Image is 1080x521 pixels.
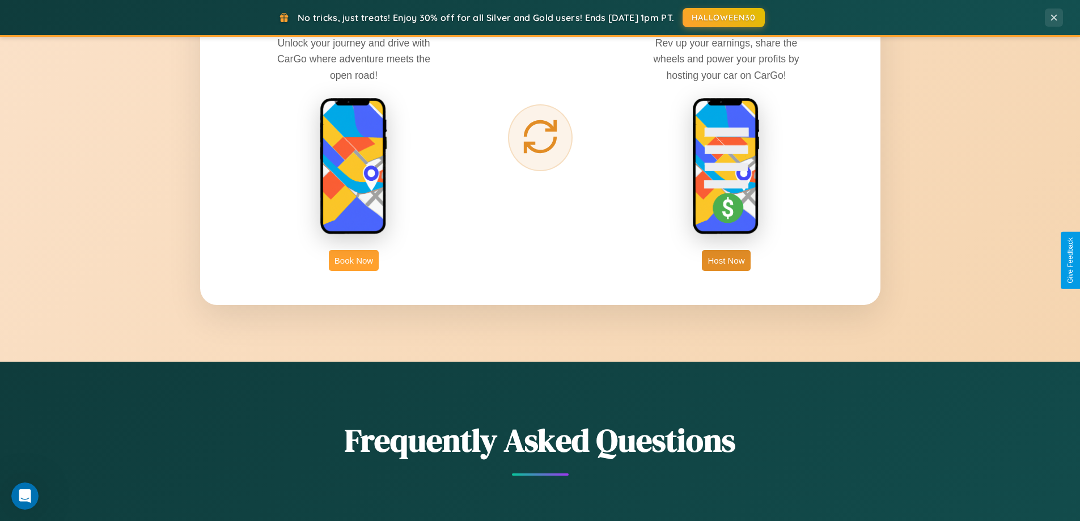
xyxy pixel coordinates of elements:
button: Host Now [702,250,750,271]
img: host phone [692,98,760,236]
h2: Frequently Asked Questions [200,418,880,462]
button: Book Now [329,250,379,271]
button: HALLOWEEN30 [683,8,765,27]
span: No tricks, just treats! Enjoy 30% off for all Silver and Gold users! Ends [DATE] 1pm PT. [298,12,674,23]
iframe: Intercom live chat [11,482,39,510]
p: Rev up your earnings, share the wheels and power your profits by hosting your car on CarGo! [641,35,811,83]
p: Unlock your journey and drive with CarGo where adventure meets the open road! [269,35,439,83]
div: Give Feedback [1066,238,1074,283]
img: rent phone [320,98,388,236]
